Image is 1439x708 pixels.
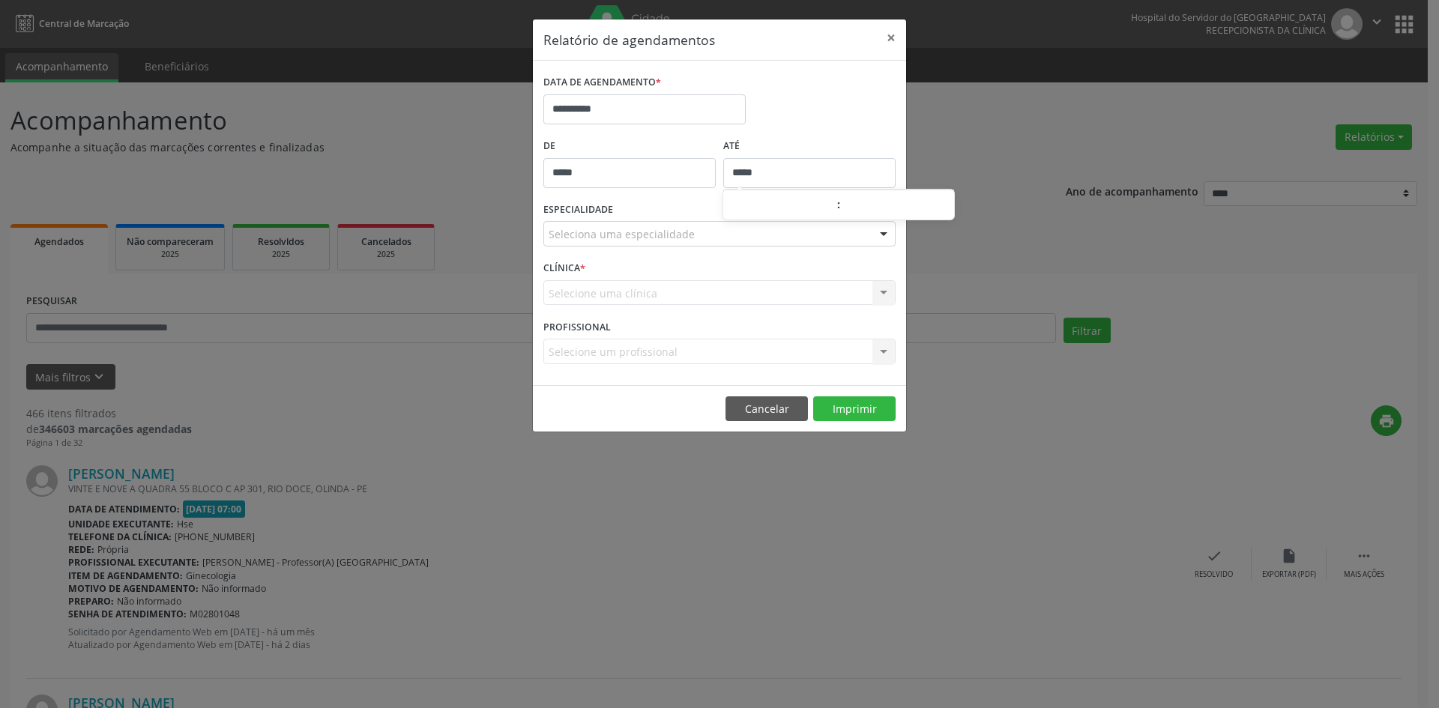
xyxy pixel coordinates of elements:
span: Seleciona uma especialidade [549,226,695,242]
input: Minute [841,191,954,221]
input: Hour [723,191,836,221]
button: Imprimir [813,396,896,422]
label: CLÍNICA [543,257,585,280]
label: ATÉ [723,135,896,158]
label: De [543,135,716,158]
h5: Relatório de agendamentos [543,30,715,49]
label: DATA DE AGENDAMENTO [543,71,661,94]
label: PROFISSIONAL [543,315,611,339]
button: Close [876,19,906,56]
label: ESPECIALIDADE [543,199,613,222]
span: : [836,190,841,220]
button: Cancelar [725,396,808,422]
